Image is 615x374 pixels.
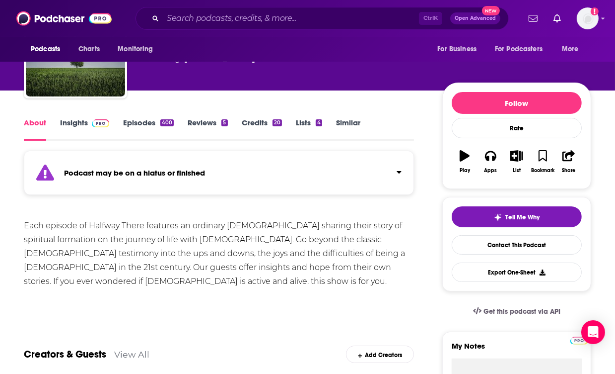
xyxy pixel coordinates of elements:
[577,7,599,29] img: User Profile
[452,263,582,282] button: Export One-Sheet
[549,10,565,27] a: Show notifications dropdown
[452,235,582,255] a: Contact This Podcast
[60,118,109,141] a: InsightsPodchaser Pro
[484,168,497,174] div: Apps
[24,219,414,288] div: Each episode of Halfway There features an ordinary [DEMOGRAPHIC_DATA] sharing their story of spir...
[92,119,109,127] img: Podchaser Pro
[465,299,568,324] a: Get this podcast via API
[242,118,282,141] a: Credits20
[450,12,500,24] button: Open AdvancedNew
[504,144,530,180] button: List
[111,40,166,59] button: open menu
[530,144,555,180] button: Bookmark
[24,40,73,59] button: open menu
[452,144,478,180] button: Play
[460,168,470,174] div: Play
[531,168,554,174] div: Bookmark
[452,341,582,359] label: My Notes
[556,144,582,180] button: Share
[419,12,442,25] span: Ctrl K
[513,168,521,174] div: List
[160,119,174,126] div: 400
[525,10,542,27] a: Show notifications dropdown
[188,118,227,141] a: Reviews5
[136,7,509,30] div: Search podcasts, credits, & more...
[24,348,106,361] a: Creators & Guests
[452,206,582,227] button: tell me why sparkleTell Me Why
[437,42,477,56] span: For Business
[336,118,360,141] a: Similar
[221,119,227,126] div: 5
[455,16,496,21] span: Open Advanced
[31,42,60,56] span: Podcasts
[452,118,582,138] div: Rate
[72,40,106,59] a: Charts
[577,7,599,29] button: Show profile menu
[577,7,599,29] span: Logged in as JohnJMudgett
[483,307,560,316] span: Get this podcast via API
[163,10,419,26] input: Search podcasts, credits, & more...
[78,42,100,56] span: Charts
[452,92,582,114] button: Follow
[24,157,414,195] section: Click to expand status details
[430,40,489,59] button: open menu
[118,42,153,56] span: Monitoring
[16,9,112,28] img: Podchaser - Follow, Share and Rate Podcasts
[346,346,414,363] div: Add Creators
[562,42,579,56] span: More
[506,213,540,221] span: Tell Me Why
[273,119,282,126] div: 20
[555,40,591,59] button: open menu
[296,118,322,141] a: Lists4
[570,335,588,345] a: Pro website
[570,337,588,345] img: Podchaser Pro
[494,213,502,221] img: tell me why sparkle
[64,168,205,178] strong: Podcast may be on a hiatus or finished
[495,42,543,56] span: For Podcasters
[488,40,557,59] button: open menu
[114,349,149,360] a: View All
[581,320,605,344] div: Open Intercom Messenger
[24,118,46,141] a: About
[562,168,575,174] div: Share
[316,119,322,126] div: 4
[482,6,500,15] span: New
[123,118,174,141] a: Episodes400
[478,144,503,180] button: Apps
[591,7,599,15] svg: Add a profile image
